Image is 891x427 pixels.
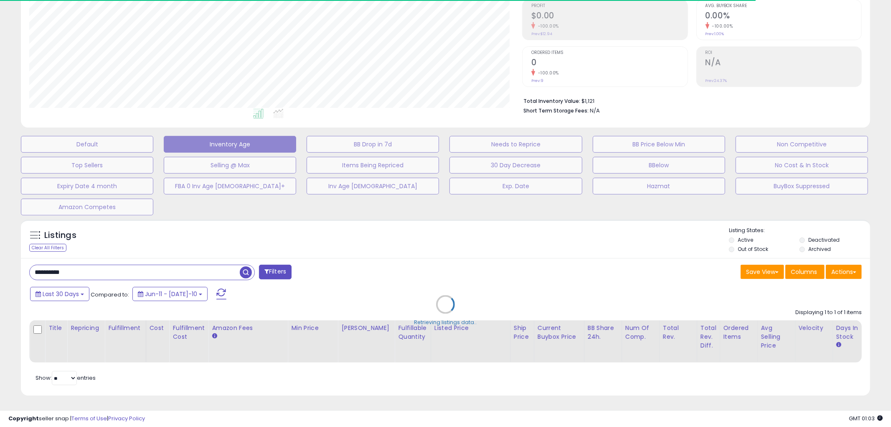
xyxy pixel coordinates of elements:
[164,136,296,153] button: Inventory Age
[736,136,868,153] button: Non Competitive
[531,31,552,36] small: Prev: $12.94
[108,414,145,422] a: Privacy Policy
[307,157,439,174] button: Items Being Repriced
[706,58,861,69] h2: N/A
[706,78,727,83] small: Prev: 24.37%
[590,107,600,115] span: N/A
[531,58,687,69] h2: 0
[523,95,855,105] li: $1,121
[414,319,477,327] div: Retrieving listings data..
[21,136,153,153] button: Default
[164,157,296,174] button: Selling @ Max
[531,51,687,55] span: Ordered Items
[307,136,439,153] button: BB Drop in 7d
[449,178,582,194] button: Exp. Date
[535,70,559,76] small: -100.00%
[593,178,725,194] button: Hazmat
[593,157,725,174] button: BBelow
[531,78,543,83] small: Prev: 9
[523,107,589,114] b: Short Term Storage Fees:
[21,178,153,194] button: Expiry Date 4 month
[449,157,582,174] button: 30 Day Decrease
[71,414,107,422] a: Terms of Use
[706,4,861,8] span: Avg. Buybox Share
[307,178,439,194] button: Inv Age [DEMOGRAPHIC_DATA]
[706,31,724,36] small: Prev: 1.00%
[21,157,153,174] button: Top Sellers
[706,51,861,55] span: ROI
[164,178,296,194] button: FBA 0 Inv Age [DEMOGRAPHIC_DATA]+
[8,414,39,422] strong: Copyright
[736,178,868,194] button: BuyBox Suppressed
[531,11,687,22] h2: $0.00
[535,23,559,29] small: -100.00%
[8,415,145,423] div: seller snap | |
[531,4,687,8] span: Profit
[21,199,153,215] button: Amazon Competes
[593,136,725,153] button: BB Price Below Min
[706,11,861,22] h2: 0.00%
[709,23,733,29] small: -100.00%
[736,157,868,174] button: No Cost & In Stock
[449,136,582,153] button: Needs to Reprice
[849,414,883,422] span: 2025-08-10 01:03 GMT
[523,97,580,105] b: Total Inventory Value:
